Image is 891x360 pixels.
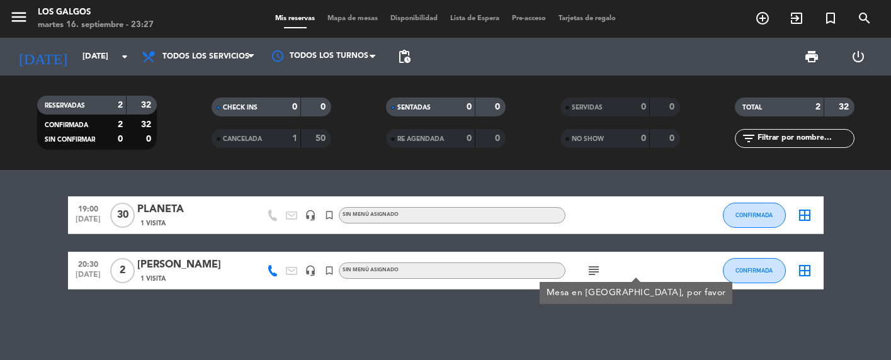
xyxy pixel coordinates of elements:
strong: 0 [321,103,328,111]
strong: 0 [118,135,123,143]
span: TOTAL [742,104,762,111]
span: SENTADAS [397,104,431,111]
span: CHECK INS [223,104,258,111]
span: Sin menú asignado [343,212,399,217]
i: search [857,11,872,26]
strong: 0 [669,134,677,143]
strong: 0 [641,103,646,111]
span: RESERVADAS [45,103,85,109]
span: Disponibilidad [384,15,444,22]
i: arrow_drop_down [117,49,132,64]
span: 1 Visita [140,218,166,228]
strong: 0 [467,103,472,111]
div: [PERSON_NAME] [137,257,244,273]
strong: 2 [118,101,123,110]
span: [DATE] [72,215,104,230]
i: exit_to_app [789,11,804,26]
i: turned_in_not [324,265,335,276]
i: headset_mic [305,210,316,221]
i: add_circle_outline [755,11,770,26]
strong: 32 [141,101,154,110]
div: martes 16. septiembre - 23:27 [38,19,154,31]
span: 19:00 [72,201,104,215]
i: turned_in_not [823,11,838,26]
span: Tarjetas de regalo [552,15,622,22]
button: CONFIRMADA [723,258,786,283]
i: [DATE] [9,43,76,70]
div: Los Galgos [38,6,154,19]
div: PLANETA [137,201,244,218]
span: 20:30 [72,256,104,271]
strong: 0 [669,103,677,111]
span: Mis reservas [269,15,321,22]
span: 30 [110,203,135,228]
span: Lista de Espera [444,15,506,22]
span: SERVIDAS [572,104,603,111]
strong: 1 [292,134,297,143]
i: border_all [797,263,812,278]
span: pending_actions [397,49,412,64]
div: Mesa en [GEOGRAPHIC_DATA], por favor [546,286,725,300]
strong: 2 [815,103,820,111]
span: 1 Visita [140,274,166,284]
span: CONFIRMADA [735,211,773,218]
span: NO SHOW [572,136,604,142]
span: Todos los servicios [162,52,249,61]
strong: 0 [495,134,502,143]
span: [DATE] [72,271,104,285]
button: menu [9,8,28,31]
i: filter_list [741,131,756,146]
strong: 2 [118,120,123,129]
strong: 0 [641,134,646,143]
i: menu [9,8,28,26]
span: RE AGENDADA [397,136,444,142]
strong: 50 [315,134,328,143]
i: headset_mic [305,265,316,276]
strong: 0 [467,134,472,143]
button: CONFIRMADA [723,203,786,228]
span: 2 [110,258,135,283]
span: Pre-acceso [506,15,552,22]
i: border_all [797,208,812,223]
i: turned_in_not [324,210,335,221]
span: CANCELADA [223,136,262,142]
strong: 32 [839,103,851,111]
strong: 0 [495,103,502,111]
strong: 0 [146,135,154,143]
strong: 0 [292,103,297,111]
i: subject [586,263,601,278]
span: Sin menú asignado [343,267,399,273]
span: SIN CONFIRMAR [45,137,95,143]
span: print [804,49,819,64]
input: Filtrar por nombre... [756,132,854,145]
span: CONFIRMADA [45,122,88,128]
i: power_settings_new [851,49,866,64]
div: LOG OUT [835,38,882,76]
strong: 32 [141,120,154,129]
span: Mapa de mesas [321,15,384,22]
span: CONFIRMADA [735,267,773,274]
